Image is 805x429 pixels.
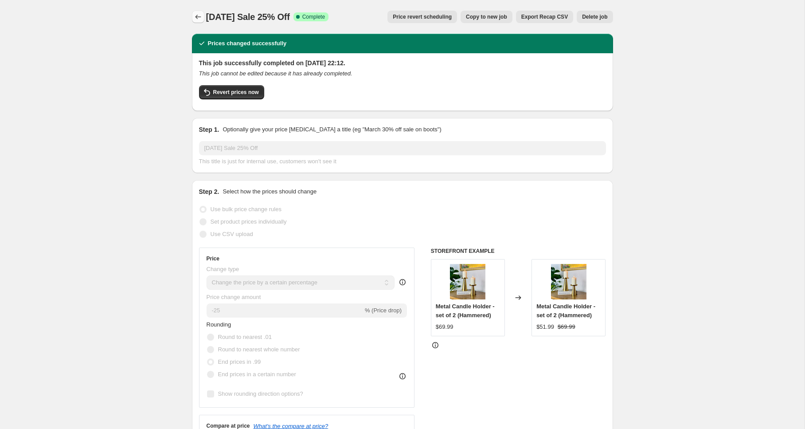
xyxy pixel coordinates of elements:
[207,321,231,328] span: Rounding
[365,307,402,314] span: % (Price drop)
[398,278,407,287] div: help
[450,264,485,299] img: Hammered_Candle_Holder_19_80x.jpg
[199,125,219,134] h2: Step 1.
[211,206,281,213] span: Use bulk price change rules
[466,13,507,20] span: Copy to new job
[199,158,336,165] span: This title is just for internal use, customers won't see it
[218,358,261,365] span: End prices in .99
[199,187,219,196] h2: Step 2.
[577,11,613,23] button: Delete job
[199,141,606,155] input: 30% off holiday sale
[223,187,317,196] p: Select how the prices should change
[431,248,606,255] h6: STOREFRONT EXAMPLE
[213,89,259,96] span: Revert prices now
[551,264,586,299] img: Hammered_Candle_Holder_19_80x.jpg
[393,13,452,20] span: Price revert scheduling
[521,13,568,20] span: Export Recap CSV
[207,255,219,262] h3: Price
[207,303,363,318] input: -15
[436,303,495,319] span: Metal Candle Holder - set of 2 (Hammered)
[211,231,253,237] span: Use CSV upload
[218,390,303,397] span: Show rounding direction options?
[387,11,457,23] button: Price revert scheduling
[218,346,300,353] span: Round to nearest whole number
[223,125,441,134] p: Optionally give your price [MEDICAL_DATA] a title (eg "March 30% off sale on boots")
[536,323,554,331] div: $51.99
[207,266,239,272] span: Change type
[192,11,204,23] button: Price change jobs
[199,85,264,99] button: Revert prices now
[461,11,512,23] button: Copy to new job
[218,371,296,378] span: End prices in a certain number
[199,59,606,67] h2: This job successfully completed on [DATE] 22:12.
[302,13,325,20] span: Complete
[206,12,290,22] span: [DATE] Sale 25% Off
[208,39,287,48] h2: Prices changed successfully
[536,303,595,319] span: Metal Candle Holder - set of 2 (Hammered)
[211,218,287,225] span: Set product prices individually
[582,13,607,20] span: Delete job
[218,334,272,340] span: Round to nearest .01
[558,323,575,331] strike: $69.99
[199,70,352,77] i: This job cannot be edited because it has already completed.
[516,11,573,23] button: Export Recap CSV
[436,323,453,331] div: $69.99
[207,294,261,300] span: Price change amount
